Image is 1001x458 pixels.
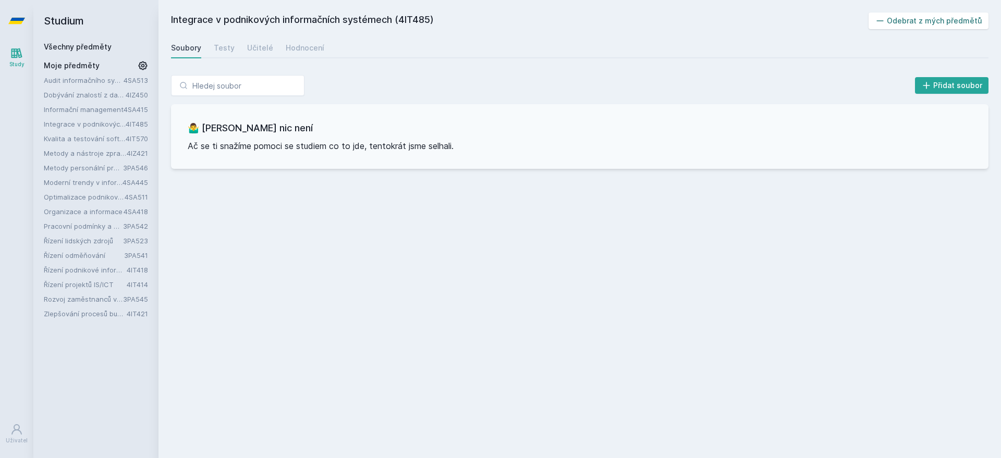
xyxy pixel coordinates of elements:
[123,164,148,172] a: 3PA546
[286,43,324,53] div: Hodnocení
[214,38,235,58] a: Testy
[188,121,972,135] h3: 🤷‍♂️ [PERSON_NAME] nic není
[123,237,148,245] a: 3PA523
[124,105,148,114] a: 4SA415
[44,75,124,85] a: Audit informačního systému
[127,149,148,157] a: 4IZ421
[9,60,25,68] div: Study
[171,43,201,53] div: Soubory
[126,120,148,128] a: 4IT485
[915,77,989,94] button: Přidat soubor
[247,43,273,53] div: Učitelé
[44,60,100,71] span: Moje předměty
[171,13,869,29] h2: Integrace v podnikových informačních systémech (4IT485)
[214,43,235,53] div: Testy
[44,119,126,129] a: Integrace v podnikových informačních systémech
[123,222,148,230] a: 3PA542
[123,295,148,303] a: 3PA545
[126,91,148,99] a: 4IZ450
[44,236,123,246] a: Řízení lidských zdrojů
[44,133,126,144] a: Kvalita a testování softwaru
[171,38,201,58] a: Soubory
[2,42,31,73] a: Study
[44,206,124,217] a: Organizace a informace
[2,418,31,450] a: Uživatel
[286,38,324,58] a: Hodnocení
[44,90,126,100] a: Dobývání znalostí z databází
[44,265,127,275] a: Řízení podnikové informatiky
[127,310,148,318] a: 4IT421
[44,177,123,188] a: Moderní trendy v informatice
[44,250,124,261] a: Řízení odměňování
[44,42,112,51] a: Všechny předměty
[124,76,148,84] a: 4SA513
[44,294,123,304] a: Rozvoj zaměstnanců v organizaci
[44,279,127,290] a: Řízení projektů IS/ICT
[127,266,148,274] a: 4IT418
[123,178,148,187] a: 4SA445
[44,221,123,231] a: Pracovní podmínky a pracovní vztahy
[127,280,148,289] a: 4IT414
[44,192,125,202] a: Optimalizace podnikových procesů
[247,38,273,58] a: Učitelé
[124,207,148,216] a: 4SA418
[44,148,127,158] a: Metody a nástroje zpracování textových informací
[171,75,304,96] input: Hledej soubor
[869,13,989,29] button: Odebrat z mých předmětů
[44,104,124,115] a: Informační management
[188,140,972,152] p: Ač se ti snažíme pomoci se studiem co to jde, tentokrát jsme selhali.
[6,437,28,444] div: Uživatel
[126,134,148,143] a: 4IT570
[125,193,148,201] a: 4SA511
[124,251,148,259] a: 3PA541
[44,163,123,173] a: Metody personální práce
[44,308,127,319] a: Zlepšování procesů budování IS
